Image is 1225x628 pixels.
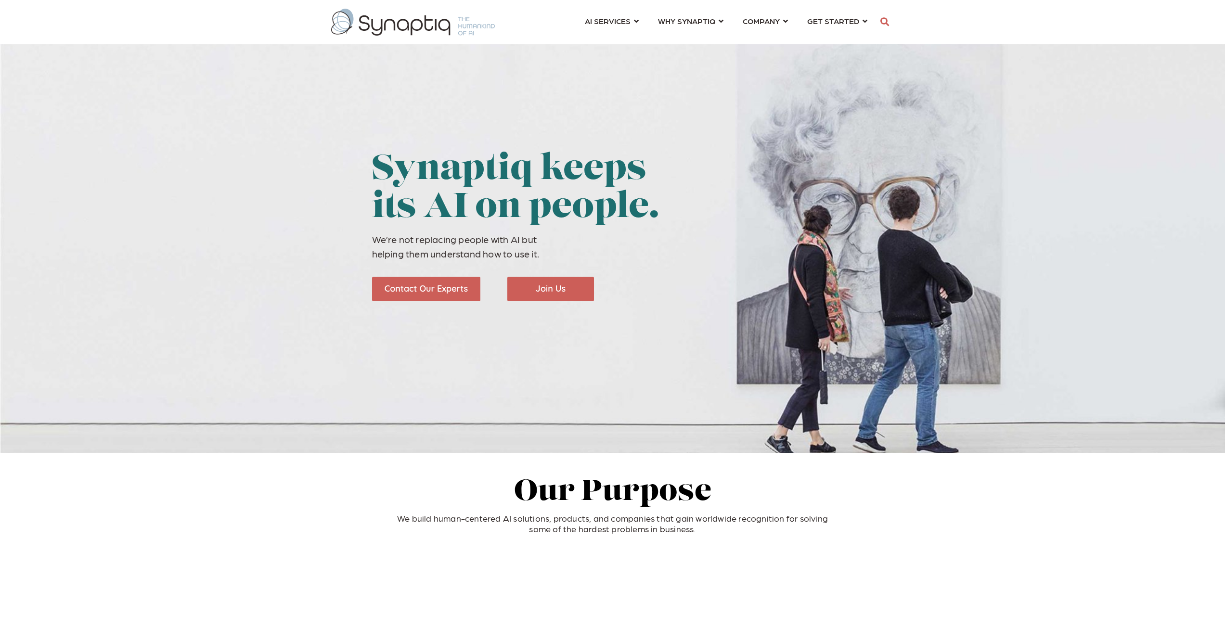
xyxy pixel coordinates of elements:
img: synaptiq logo-1 [331,9,495,36]
img: Contact Our Experts [372,277,480,301]
span: COMPANY [743,14,780,27]
a: GET STARTED [807,12,867,30]
a: COMPANY [743,12,788,30]
span: AI SERVICES [585,14,631,27]
p: We’re not replacing people with AI but helping them understand how to use it. [372,232,689,261]
span: Synaptiq keeps its AI on people. [372,153,659,226]
span: GET STARTED [807,14,859,27]
a: AI SERVICES [585,12,639,30]
a: WHY SYNAPTIQ [658,12,723,30]
span: WHY SYNAPTIQ [658,14,715,27]
p: We build human-centered AI solutions, products, and companies that gain worldwide recognition for... [324,513,902,534]
h2: Our Purpose [324,477,902,509]
img: Join Us [507,277,594,301]
nav: menu [575,5,877,39]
